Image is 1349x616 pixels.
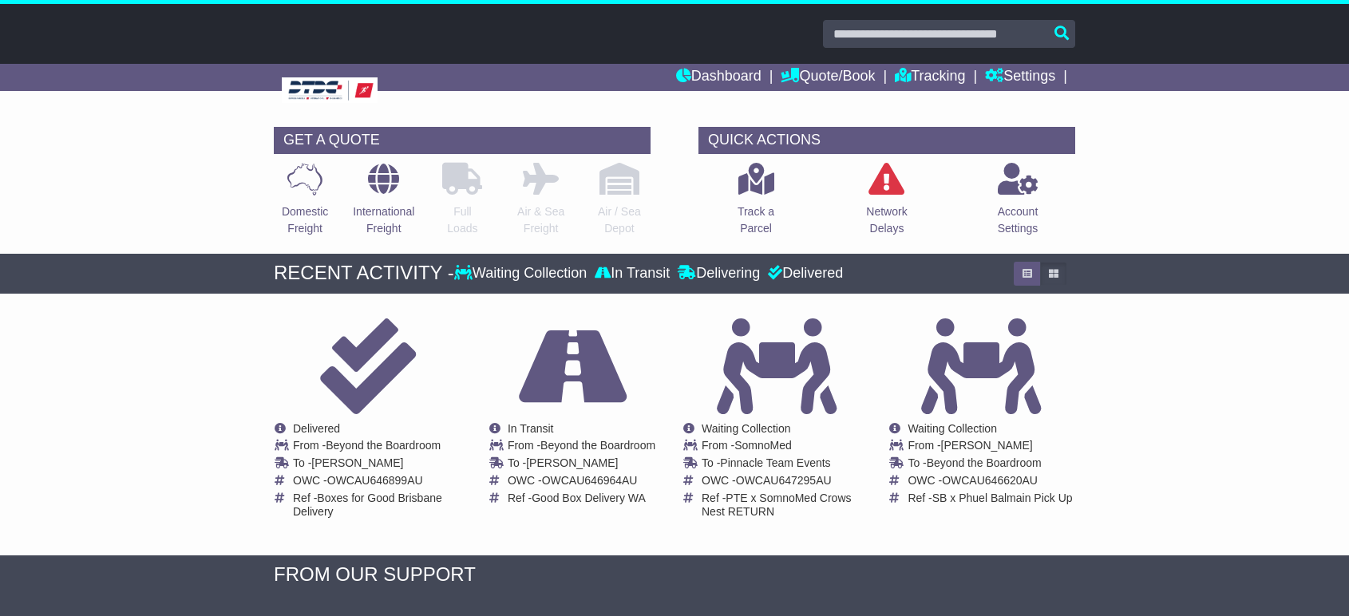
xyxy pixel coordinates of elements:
span: PTE x SomnoMed Crows Nest RETURN [702,492,852,518]
p: Account Settings [998,203,1038,237]
span: [PERSON_NAME] [526,456,618,469]
div: FROM OUR SUPPORT [274,563,1075,586]
td: OWC - [293,474,461,492]
td: To - [293,456,461,474]
a: NetworkDelays [865,162,908,246]
td: OWC - [702,474,870,492]
a: Quote/Book [781,64,875,91]
td: From - [702,439,870,456]
span: Beyond the Boardroom [326,439,441,452]
a: InternationalFreight [352,162,415,246]
span: [PERSON_NAME] [941,439,1033,452]
div: Delivered [764,265,843,282]
a: Dashboard [676,64,762,91]
span: Waiting Collection [908,422,997,435]
p: Full Loads [442,203,482,237]
td: From - [293,439,461,456]
span: Delivered [293,422,340,435]
td: To - [702,456,870,474]
div: RECENT ACTIVITY - [274,262,454,285]
span: Good Box Delivery WA [532,492,646,504]
span: SB x Phuel Balmain Pick Up [932,492,1073,504]
p: Domestic Freight [282,203,328,237]
span: OWCAU646620AU [942,474,1038,487]
p: Track a Parcel [738,203,774,237]
span: In Transit [508,422,554,435]
a: AccountSettings [997,162,1039,246]
a: Track aParcel [737,162,775,246]
p: International Freight [353,203,414,237]
span: [PERSON_NAME] [311,456,403,469]
p: Air & Sea Freight [517,203,564,237]
span: OWCAU647295AU [736,474,832,487]
div: In Transit [591,265,674,282]
td: To - [908,456,1072,474]
a: DomesticFreight [281,162,329,246]
span: Beyond the Boardroom [927,456,1042,469]
span: OWCAU646964AU [542,474,638,487]
p: Air / Sea Depot [598,203,641,237]
td: Ref - [508,492,655,505]
span: Boxes for Good Brisbane Delivery [293,492,442,518]
a: Settings [985,64,1055,91]
td: Ref - [293,492,461,519]
p: Network Delays [866,203,907,237]
a: Tracking [895,64,965,91]
td: Ref - [702,492,870,519]
div: QUICK ACTIONS [698,127,1075,154]
span: Waiting Collection [702,422,791,435]
div: Waiting Collection [454,265,591,282]
td: From - [908,439,1072,456]
span: OWCAU646899AU [327,474,423,487]
div: GET A QUOTE [274,127,651,154]
span: Pinnacle Team Events [720,456,830,469]
td: To - [508,456,655,474]
span: SomnoMed [734,439,792,452]
td: Ref - [908,492,1072,505]
td: OWC - [908,474,1072,492]
td: From - [508,439,655,456]
td: OWC - [508,474,655,492]
div: Delivering [674,265,764,282]
span: Beyond the Boardroom [540,439,655,452]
